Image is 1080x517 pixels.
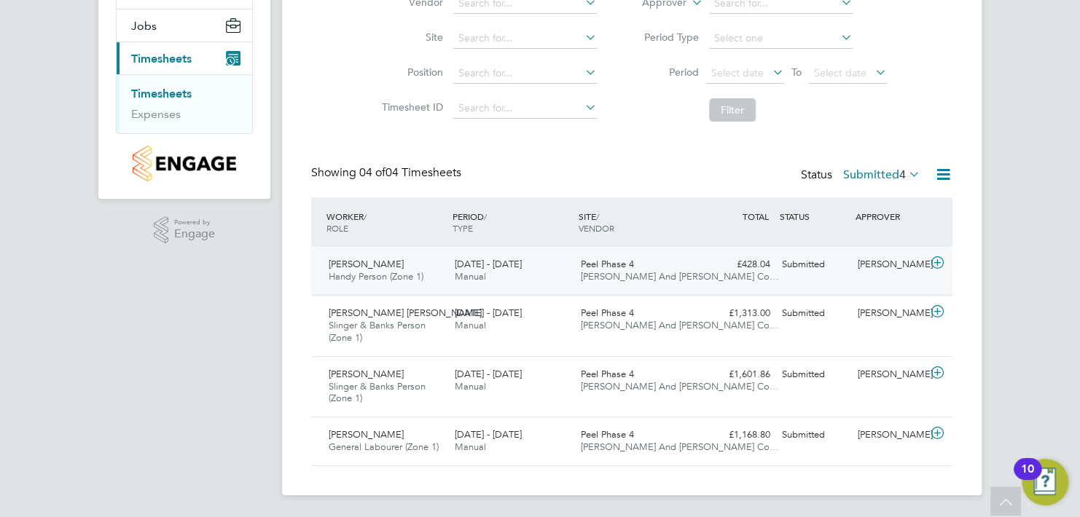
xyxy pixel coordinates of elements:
[1022,459,1068,505] button: Open Resource Center, 10 new notifications
[709,28,853,49] input: Select one
[575,203,701,241] div: SITE
[776,363,852,387] div: Submitted
[329,270,423,283] span: Handy Person (Zone 1)
[311,165,464,181] div: Showing
[709,98,756,122] button: Filter
[131,52,192,66] span: Timesheets
[131,87,192,100] a: Timesheets
[581,441,779,453] span: [PERSON_NAME] And [PERSON_NAME] Co…
[852,363,928,387] div: [PERSON_NAME]
[581,307,634,319] span: Peel Phase 4
[899,167,906,182] span: 4
[323,203,449,241] div: WORKER
[154,216,216,244] a: Powered byEngage
[359,165,461,180] span: 04 Timesheets
[700,253,776,277] div: £428.04
[449,203,575,241] div: PERIOD
[329,441,439,453] span: General Labourer (Zone 1)
[852,423,928,447] div: [PERSON_NAME]
[484,210,487,222] span: /
[131,107,181,121] a: Expenses
[581,380,779,392] span: [PERSON_NAME] And [PERSON_NAME] Co…
[776,203,852,229] div: STATUS
[329,368,404,380] span: [PERSON_NAME]
[700,363,776,387] div: £1,601.86
[133,146,235,181] img: countryside-properties-logo-retina.png
[787,63,806,82] span: To
[174,228,215,240] span: Engage
[581,270,779,283] span: [PERSON_NAME] And [PERSON_NAME] Co…
[453,222,473,234] span: TYPE
[329,319,426,344] span: Slinger & Banks Person (Zone 1)
[455,319,486,331] span: Manual
[326,222,348,234] span: ROLE
[377,66,443,79] label: Position
[581,428,634,441] span: Peel Phase 4
[700,301,776,325] div: £1,313.00
[329,380,426,405] span: Slinger & Banks Person (Zone 1)
[852,301,928,325] div: [PERSON_NAME]
[117,9,252,42] button: Jobs
[843,167,920,182] label: Submitted
[596,210,599,222] span: /
[776,423,852,447] div: Submitted
[581,368,634,380] span: Peel Phase 4
[581,258,634,270] span: Peel Phase 4
[852,203,928,229] div: APPROVER
[455,428,522,441] span: [DATE] - [DATE]
[364,210,367,222] span: /
[852,253,928,277] div: [PERSON_NAME]
[814,66,866,79] span: Select date
[581,319,779,331] span: [PERSON_NAME] And [PERSON_NAME] Co…
[455,270,486,283] span: Manual
[1021,469,1034,488] div: 10
[633,31,699,44] label: Period Type
[711,66,764,79] span: Select date
[700,423,776,447] div: £1,168.80
[453,28,597,49] input: Search for...
[579,222,614,234] span: VENDOR
[377,100,443,114] label: Timesheet ID
[776,253,852,277] div: Submitted
[117,42,252,74] button: Timesheets
[174,216,215,229] span: Powered by
[633,66,699,79] label: Period
[377,31,443,44] label: Site
[131,19,157,33] span: Jobs
[329,307,482,319] span: [PERSON_NAME] [PERSON_NAME]
[455,258,522,270] span: [DATE] - [DATE]
[117,74,252,133] div: Timesheets
[329,428,404,441] span: [PERSON_NAME]
[776,301,852,325] div: Submitted
[455,368,522,380] span: [DATE] - [DATE]
[453,98,597,119] input: Search for...
[455,307,522,319] span: [DATE] - [DATE]
[801,165,923,186] div: Status
[455,441,486,453] span: Manual
[453,63,597,84] input: Search for...
[329,258,404,270] span: [PERSON_NAME]
[743,210,769,222] span: TOTAL
[359,165,386,180] span: 04 of
[455,380,486,392] span: Manual
[116,146,253,181] a: Go to home page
